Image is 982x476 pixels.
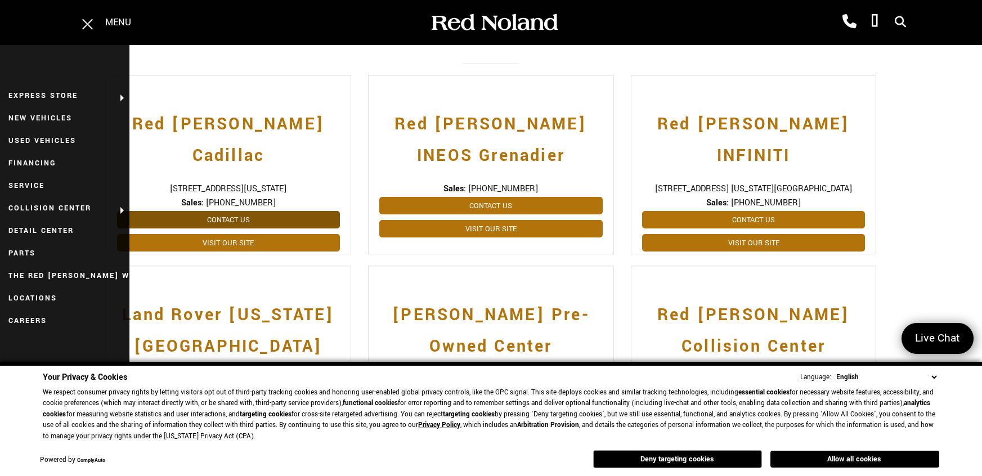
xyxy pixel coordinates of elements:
span: [PHONE_NUMBER] [206,197,276,209]
strong: Sales: [181,197,204,209]
div: Powered by [41,457,106,464]
img: Red Noland Auto Group [429,13,559,33]
strong: targeting cookies [443,410,495,419]
a: Privacy Policy [419,420,461,430]
span: [PHONE_NUMBER] [468,183,538,195]
span: Your Privacy & Cookies [43,371,128,383]
a: Red [PERSON_NAME] Cadillac [117,97,340,172]
a: Visit Our Site [379,220,603,237]
button: Deny targeting cookies [593,450,762,468]
a: Red [PERSON_NAME] INEOS Grenadier [379,97,603,172]
a: ComplyAuto [78,457,106,464]
strong: Sales: [443,183,466,195]
a: Live Chat [902,323,974,354]
span: [PHONE_NUMBER] [731,197,801,209]
button: Allow all cookies [770,451,939,468]
strong: Sales: [706,197,729,209]
a: Visit Our Site [642,234,866,252]
div: Language: [801,374,832,381]
span: Live Chat [909,331,966,346]
a: Visit Our Site [117,234,340,252]
a: Contact Us [379,197,603,214]
p: We respect consumer privacy rights by letting visitors opt out of third-party tracking cookies an... [43,387,939,442]
strong: functional cookies [343,398,398,408]
a: Contact Us [642,211,866,228]
a: Red [PERSON_NAME] Collision Center [642,288,866,362]
strong: analytics cookies [43,398,931,419]
span: [STREET_ADDRESS] [US_STATE][GEOGRAPHIC_DATA] [642,183,866,195]
a: Land Rover [US_STATE][GEOGRAPHIC_DATA] [117,288,340,362]
strong: Arbitration Provision [518,420,580,430]
a: [PERSON_NAME] Pre-Owned Center [379,288,603,362]
span: [STREET_ADDRESS][US_STATE] [117,183,340,195]
strong: essential cookies [739,388,790,397]
a: Red [PERSON_NAME] INFINITI [642,97,866,172]
select: Language Select [834,371,939,383]
a: Contact Us [117,211,340,228]
strong: targeting cookies [240,410,292,419]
